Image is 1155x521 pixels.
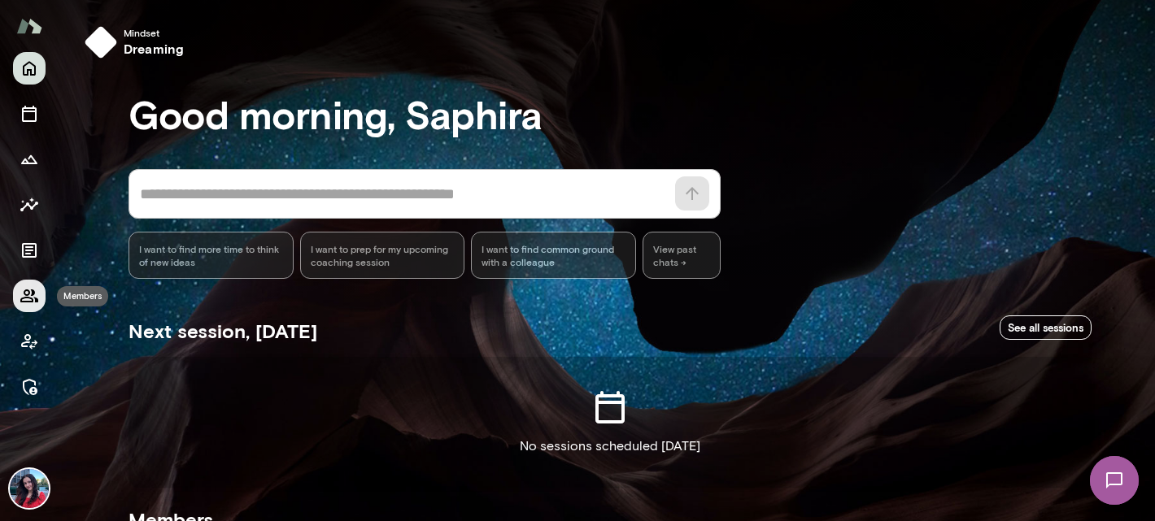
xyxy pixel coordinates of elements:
button: Sessions [13,98,46,130]
div: I want to prep for my upcoming coaching session [300,232,465,279]
button: Members [13,280,46,312]
img: Saphira Howell [10,469,49,508]
span: I want to find common ground with a colleague [482,242,625,268]
button: Mindsetdreaming [78,20,197,65]
div: I want to find common ground with a colleague [471,232,636,279]
button: Documents [13,234,46,267]
span: View past chats -> [643,232,721,279]
span: I want to prep for my upcoming coaching session [311,242,455,268]
h5: Next session, [DATE] [129,318,317,344]
span: I want to find more time to think of new ideas [139,242,283,268]
button: Home [13,52,46,85]
a: See all sessions [1000,315,1092,341]
button: Insights [13,189,46,221]
button: Client app [13,325,46,358]
span: Mindset [124,26,184,39]
h3: Good morning, Saphira [129,91,1092,137]
button: Manage [13,371,46,403]
img: Mento [16,11,42,41]
p: No sessions scheduled [DATE] [520,436,700,456]
h6: dreaming [124,39,184,59]
img: mindset [85,26,117,59]
div: I want to find more time to think of new ideas [129,232,294,279]
button: Growth Plan [13,143,46,176]
div: Members [57,286,108,306]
